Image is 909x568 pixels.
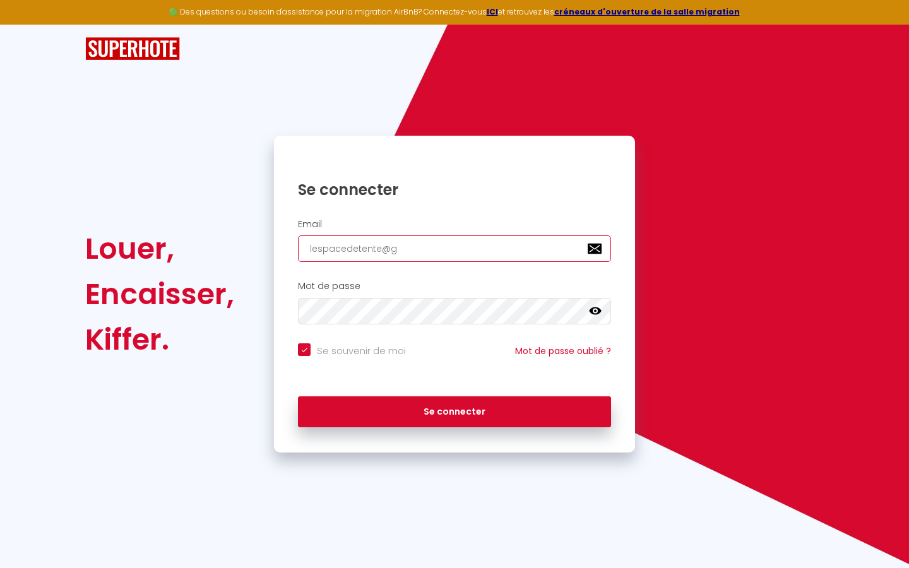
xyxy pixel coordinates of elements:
[85,317,234,362] div: Kiffer.
[554,6,740,17] a: créneaux d'ouverture de la salle migration
[298,396,611,428] button: Se connecter
[85,271,234,317] div: Encaisser,
[515,345,611,357] a: Mot de passe oublié ?
[298,281,611,292] h2: Mot de passe
[85,37,180,61] img: SuperHote logo
[298,235,611,262] input: Ton Email
[10,5,48,43] button: Ouvrir le widget de chat LiveChat
[487,6,498,17] a: ICI
[298,180,611,199] h1: Se connecter
[85,226,234,271] div: Louer,
[298,219,611,230] h2: Email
